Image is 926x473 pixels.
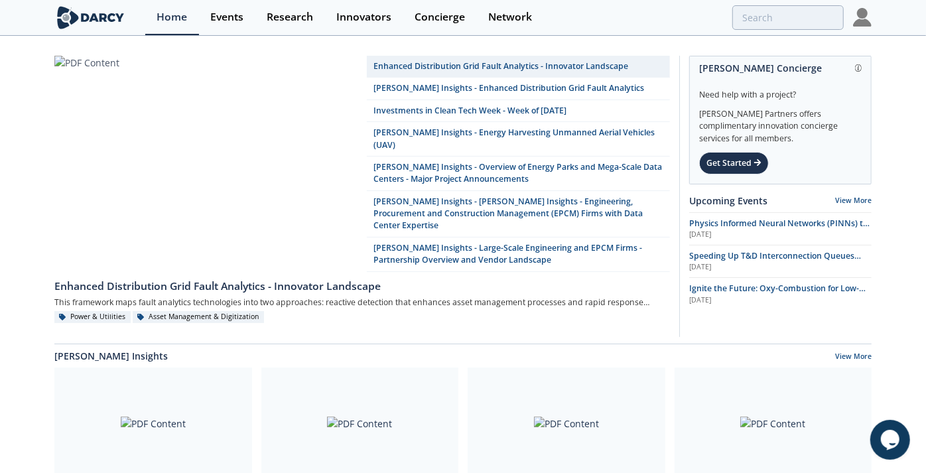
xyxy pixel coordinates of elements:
a: Enhanced Distribution Grid Fault Analytics - Innovator Landscape [54,272,670,295]
a: View More [835,196,872,205]
div: [DATE] [689,230,872,240]
span: Speeding Up T&D Interconnection Queues with Enhanced Software Solutions [689,250,861,273]
div: Asset Management & Digitization [133,311,264,323]
div: [DATE] [689,262,872,273]
a: Speeding Up T&D Interconnection Queues with Enhanced Software Solutions [DATE] [689,250,872,273]
div: Network [488,12,532,23]
img: logo-wide.svg [54,6,127,29]
a: [PERSON_NAME] Insights - [PERSON_NAME] Insights - Engineering, Procurement and Construction Manag... [367,191,670,237]
div: Innovators [336,12,391,23]
div: Enhanced Distribution Grid Fault Analytics - Innovator Landscape [54,279,670,295]
div: Get Started [699,152,769,174]
div: This framework maps fault analytics technologies into two approaches: reactive detection that enh... [54,295,670,311]
iframe: chat widget [870,420,913,460]
a: [PERSON_NAME] Insights - Large-Scale Engineering and EPCM Firms - Partnership Overview and Vendor... [367,237,670,272]
div: Events [210,12,243,23]
div: Power & Utilities [54,311,131,323]
a: View More [835,352,872,364]
a: Ignite the Future: Oxy-Combustion for Low-Carbon Power [DATE] [689,283,872,305]
div: Need help with a project? [699,80,862,101]
a: Physics Informed Neural Networks (PINNs) to Accelerate Subsurface Scenario Analysis [DATE] [689,218,872,240]
a: Upcoming Events [689,194,767,208]
span: Ignite the Future: Oxy-Combustion for Low-Carbon Power [689,283,866,306]
a: [PERSON_NAME] Insights - Enhanced Distribution Grid Fault Analytics [367,78,670,100]
div: [PERSON_NAME] Concierge [699,56,862,80]
span: Physics Informed Neural Networks (PINNs) to Accelerate Subsurface Scenario Analysis [689,218,870,241]
img: Profile [853,8,872,27]
img: information.svg [855,64,862,72]
a: [PERSON_NAME] Insights [54,349,168,363]
div: Concierge [415,12,465,23]
div: Home [157,12,187,23]
div: [PERSON_NAME] Partners offers complimentary innovation concierge services for all members. [699,101,862,145]
input: Advanced Search [732,5,844,30]
a: Investments in Clean Tech Week - Week of [DATE] [367,100,670,122]
div: Research [267,12,313,23]
div: [DATE] [689,295,872,306]
a: [PERSON_NAME] Insights - Overview of Energy Parks and Mega-Scale Data Centers - Major Project Ann... [367,157,670,191]
a: Enhanced Distribution Grid Fault Analytics - Innovator Landscape [367,56,670,78]
a: [PERSON_NAME] Insights - Energy Harvesting Unmanned Aerial Vehicles (UAV) [367,122,670,157]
